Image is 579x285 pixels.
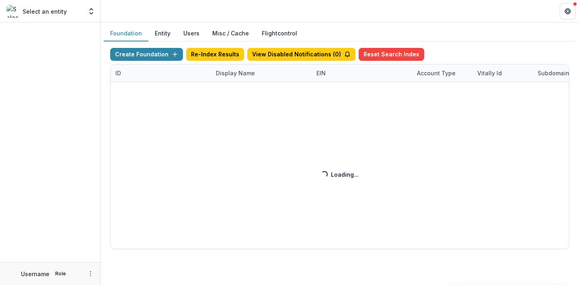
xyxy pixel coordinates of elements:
button: Open entity switcher [86,3,97,19]
p: Username [21,270,49,278]
img: Select an entity [6,5,19,18]
button: Entity [148,26,177,41]
button: Misc / Cache [206,26,255,41]
button: Foundation [104,26,148,41]
button: Users [177,26,206,41]
a: Flightcontrol [262,29,297,37]
button: Get Help [560,3,576,19]
button: More [86,269,95,279]
p: Select an entity [23,7,67,16]
p: Role [53,270,68,277]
